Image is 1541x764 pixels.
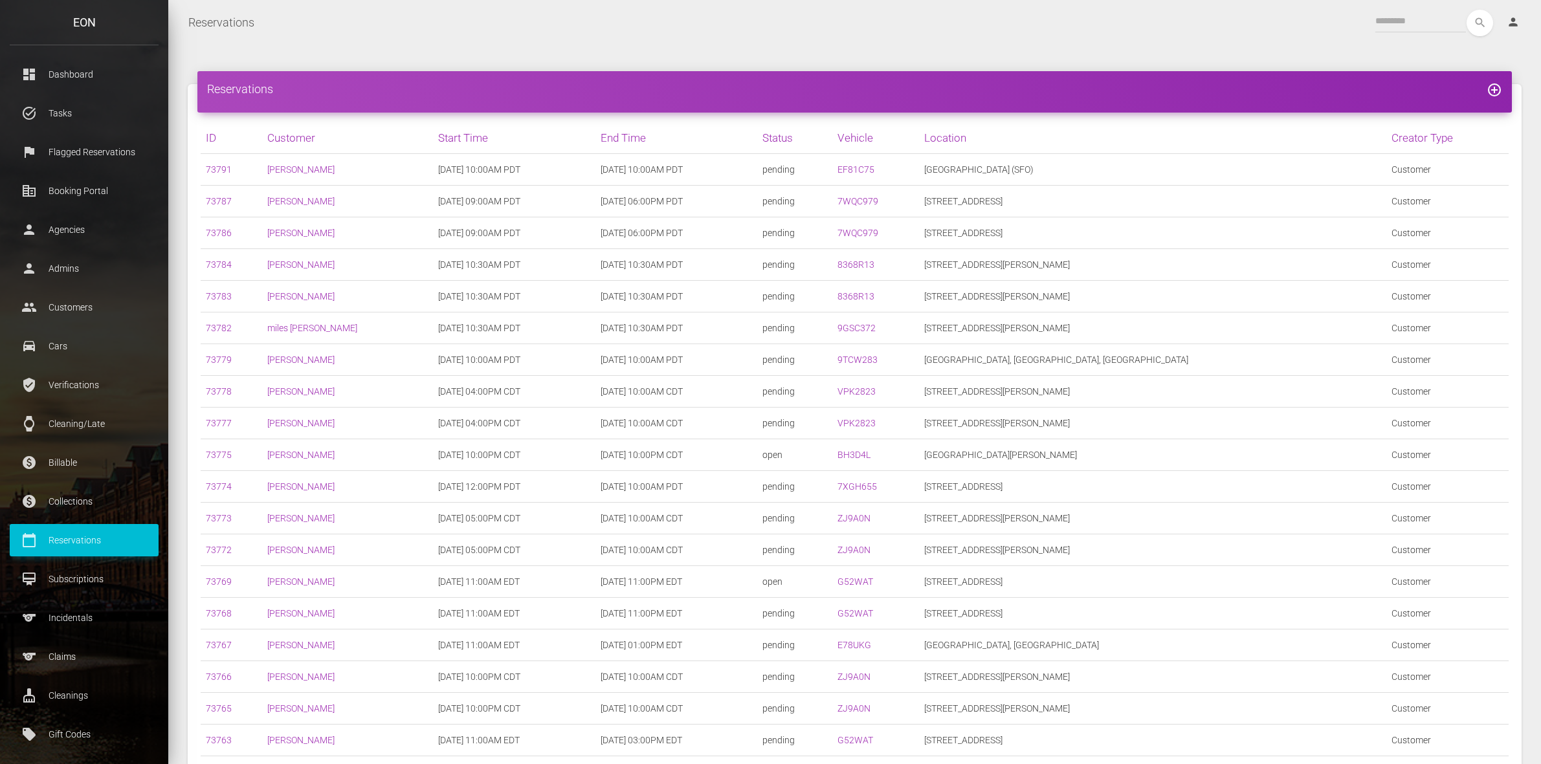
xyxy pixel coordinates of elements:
td: Customer [1386,186,1509,217]
td: pending [757,249,832,281]
td: pending [757,408,832,439]
td: pending [757,376,832,408]
a: G52WAT [837,576,873,587]
i: person [1507,16,1520,28]
td: [STREET_ADDRESS] [919,598,1386,629]
p: Tasks [19,104,149,123]
td: pending [757,154,832,186]
a: add_circle_outline [1487,82,1502,96]
a: [PERSON_NAME] [267,228,335,238]
a: 8368R13 [837,259,874,270]
td: [DATE] 10:30AM PDT [595,249,757,281]
a: [PERSON_NAME] [267,355,335,365]
a: 73782 [206,323,232,333]
td: pending [757,281,832,312]
td: [STREET_ADDRESS][PERSON_NAME] [919,376,1386,408]
td: [STREET_ADDRESS][PERSON_NAME] [919,281,1386,312]
p: Admins [19,259,149,278]
a: paid Collections [10,485,159,518]
p: Verifications [19,375,149,395]
td: [DATE] 10:00AM CDT [595,693,757,725]
td: [DATE] 10:00PM CDT [595,439,757,471]
a: [PERSON_NAME] [267,576,335,587]
p: Claims [19,647,149,666]
td: [DATE] 10:00AM PDT [433,154,595,186]
a: [PERSON_NAME] [267,291,335,301]
a: [PERSON_NAME] [267,164,335,175]
p: Reservations [19,530,149,550]
td: Customer [1386,408,1509,439]
a: 73773 [206,513,232,523]
a: [PERSON_NAME] [267,703,335,714]
td: [DATE] 10:30AM PDT [433,281,595,312]
a: Reservations [188,6,254,39]
td: [DATE] 06:00PM PDT [595,186,757,217]
td: pending [757,661,832,693]
th: Start Time [433,122,595,154]
td: [DATE] 05:00PM CDT [433,534,595,566]
a: 73766 [206,671,232,682]
td: [STREET_ADDRESS] [919,217,1386,249]
p: Billable [19,453,149,472]
td: pending [757,471,832,503]
td: Customer [1386,376,1509,408]
a: [PERSON_NAME] [267,608,335,618]
h4: Reservations [207,81,1502,97]
a: 73768 [206,608,232,618]
a: person [1497,10,1531,36]
a: 73769 [206,576,232,587]
a: [PERSON_NAME] [267,450,335,460]
a: 73784 [206,259,232,270]
td: [STREET_ADDRESS] [919,471,1386,503]
td: [DATE] 10:00AM PDT [595,154,757,186]
a: [PERSON_NAME] [267,386,335,397]
a: ZJ9A0N [837,703,870,714]
td: [DATE] 04:00PM CDT [433,376,595,408]
a: [PERSON_NAME] [267,196,335,206]
td: Customer [1386,249,1509,281]
td: [STREET_ADDRESS] [919,566,1386,598]
td: pending [757,629,832,661]
a: sports Incidentals [10,602,159,634]
p: Cleaning/Late [19,414,149,433]
a: BH3D4L [837,450,870,460]
th: End Time [595,122,757,154]
a: watch Cleaning/Late [10,408,159,440]
td: [DATE] 11:00AM EDT [433,598,595,629]
p: Incidentals [19,608,149,628]
i: add_circle_outline [1487,82,1502,98]
p: Collections [19,492,149,511]
td: Customer [1386,154,1509,186]
a: ZJ9A0N [837,545,870,555]
td: [DATE] 10:00PM CDT [433,661,595,693]
a: task_alt Tasks [10,97,159,129]
td: Customer [1386,693,1509,725]
td: Customer [1386,661,1509,693]
td: pending [757,598,832,629]
td: pending [757,186,832,217]
p: Booking Portal [19,181,149,201]
td: [STREET_ADDRESS][PERSON_NAME] [919,408,1386,439]
a: sports Claims [10,640,159,673]
td: [DATE] 03:00PM EDT [595,725,757,756]
td: [DATE] 09:00AM PDT [433,186,595,217]
p: Subscriptions [19,569,149,589]
td: [GEOGRAPHIC_DATA][PERSON_NAME] [919,439,1386,471]
a: corporate_fare Booking Portal [10,175,159,207]
td: Customer [1386,503,1509,534]
td: [DATE] 11:00AM EDT [433,629,595,661]
td: pending [757,534,832,566]
td: [GEOGRAPHIC_DATA] (SFO) [919,154,1386,186]
a: 73774 [206,481,232,492]
a: VPK2823 [837,386,876,397]
p: Dashboard [19,65,149,84]
a: local_offer Gift Codes [10,718,159,750]
td: [DATE] 11:00AM EDT [433,725,595,756]
td: [STREET_ADDRESS][PERSON_NAME] [919,249,1386,281]
th: Creator Type [1386,122,1509,154]
a: cleaning_services Cleanings [10,679,159,712]
a: 7WQC979 [837,196,878,206]
td: pending [757,312,832,344]
a: 73775 [206,450,232,460]
td: pending [757,693,832,725]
